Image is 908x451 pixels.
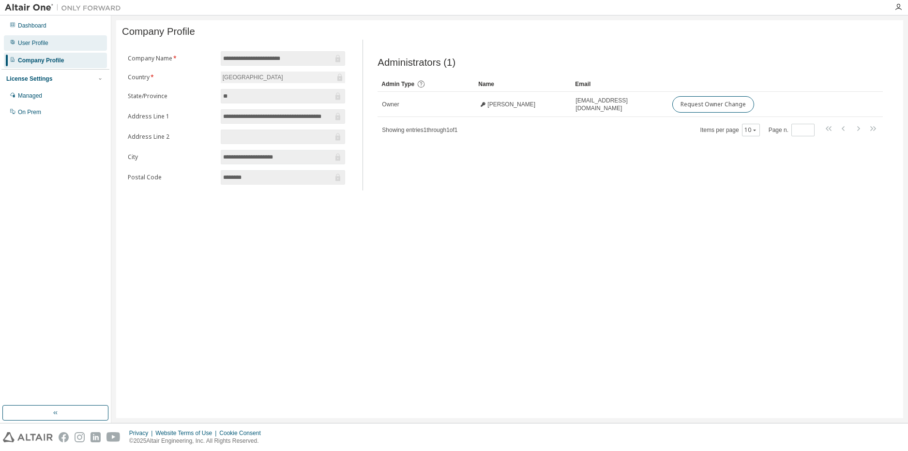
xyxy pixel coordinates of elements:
[381,81,414,87] span: Admin Type
[91,432,101,442] img: linkedin.svg
[128,92,215,100] label: State/Province
[221,72,285,83] div: [GEOGRAPHIC_DATA]
[221,72,346,83] div: [GEOGRAPHIC_DATA]
[18,22,46,29] div: Dashboard
[75,432,85,442] img: instagram.svg
[478,76,567,92] div: Name
[128,55,215,62] label: Company Name
[18,39,48,47] div: User Profile
[18,57,64,64] div: Company Profile
[155,429,219,437] div: Website Terms of Use
[382,101,399,108] span: Owner
[18,92,42,100] div: Managed
[382,127,457,133] span: Showing entries 1 through 1 of 1
[128,174,215,181] label: Postal Code
[672,96,754,113] button: Request Owner Change
[128,133,215,141] label: Address Line 2
[378,57,455,68] span: Administrators (1)
[128,113,215,120] label: Address Line 1
[128,153,215,161] label: City
[487,101,535,108] span: [PERSON_NAME]
[59,432,69,442] img: facebook.svg
[128,73,215,81] label: Country
[575,97,664,112] span: [EMAIL_ADDRESS][DOMAIN_NAME]
[700,124,760,136] span: Items per page
[744,126,757,134] button: 10
[129,429,155,437] div: Privacy
[106,432,121,442] img: youtube.svg
[575,76,664,92] div: Email
[129,437,267,445] p: © 2025 Altair Engineering, Inc. All Rights Reserved.
[769,124,815,136] span: Page n.
[6,75,52,83] div: License Settings
[122,26,195,37] span: Company Profile
[219,429,266,437] div: Cookie Consent
[18,108,41,116] div: On Prem
[5,3,126,13] img: Altair One
[3,432,53,442] img: altair_logo.svg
